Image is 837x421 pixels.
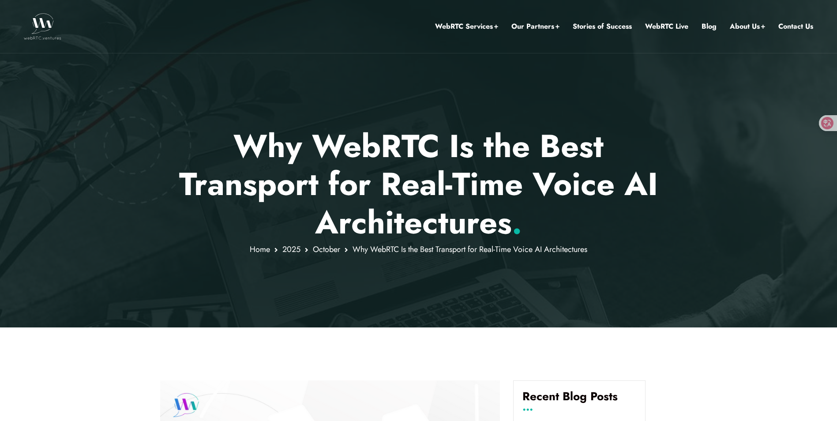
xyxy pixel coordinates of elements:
span: Why WebRTC Is the Best Transport for Real-Time Voice AI Architectures [353,244,587,255]
img: WebRTC.ventures [24,13,61,40]
a: About Us [730,21,765,32]
a: WebRTC Live [645,21,688,32]
span: . [512,199,522,245]
a: Blog [702,21,717,32]
a: Home [250,244,270,255]
a: 2025 [282,244,300,255]
h1: Why WebRTC Is the Best Transport for Real-Time Voice AI Architectures [160,127,677,241]
a: Stories of Success [573,21,632,32]
a: October [313,244,340,255]
a: Contact Us [778,21,813,32]
a: Our Partners [511,21,559,32]
a: WebRTC Services [435,21,498,32]
h4: Recent Blog Posts [522,390,636,410]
